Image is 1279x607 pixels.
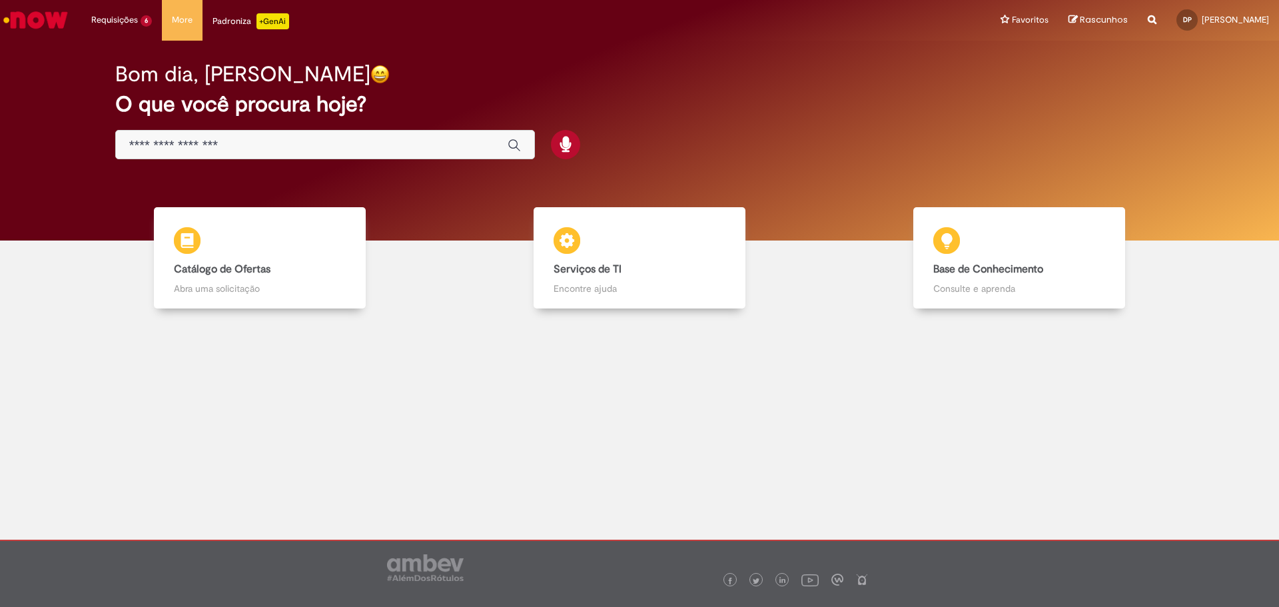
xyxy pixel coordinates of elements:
[1068,14,1128,27] a: Rascunhos
[1183,15,1192,24] span: DP
[554,263,622,276] b: Serviços de TI
[829,207,1209,309] a: Base de Conhecimento Consulte e aprenda
[91,13,138,27] span: Requisições
[141,15,152,27] span: 6
[387,554,464,581] img: logo_footer_ambev_rotulo_gray.png
[1012,13,1049,27] span: Favoritos
[115,63,370,86] h2: Bom dia, [PERSON_NAME]
[213,13,289,29] div: Padroniza
[831,574,843,586] img: logo_footer_workplace.png
[801,571,819,588] img: logo_footer_youtube.png
[174,282,346,295] p: Abra uma solicitação
[172,13,193,27] span: More
[174,263,270,276] b: Catálogo de Ofertas
[1080,13,1128,26] span: Rascunhos
[115,93,1164,116] h2: O que você procura hoje?
[256,13,289,29] p: +GenAi
[370,65,390,84] img: happy-face.png
[450,207,829,309] a: Serviços de TI Encontre ajuda
[1,7,70,33] img: ServiceNow
[1202,14,1269,25] span: [PERSON_NAME]
[779,577,786,585] img: logo_footer_linkedin.png
[727,578,733,584] img: logo_footer_facebook.png
[70,207,450,309] a: Catálogo de Ofertas Abra uma solicitação
[753,578,759,584] img: logo_footer_twitter.png
[554,282,726,295] p: Encontre ajuda
[856,574,868,586] img: logo_footer_naosei.png
[933,282,1106,295] p: Consulte e aprenda
[933,263,1043,276] b: Base de Conhecimento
